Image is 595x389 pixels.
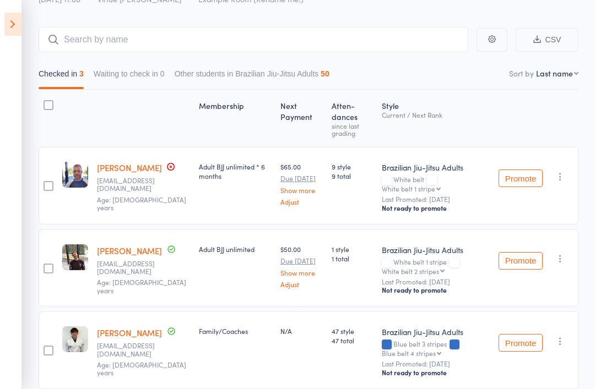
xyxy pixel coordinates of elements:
a: Adjust [280,281,323,288]
div: White belt 1 stripe [382,258,490,275]
div: 50 [321,69,329,78]
div: Not ready to promote [382,368,490,377]
div: Next Payment [276,95,327,142]
div: $50.00 [280,244,323,288]
div: White belt 2 stripes [382,267,439,275]
button: Other students in Brazilian Jiu-Jitsu Adults50 [175,64,329,89]
button: Checked in3 [39,64,84,89]
span: 9 style [332,162,373,171]
span: Age: [DEMOGRAPHIC_DATA] years [97,360,186,377]
small: Last Promoted: [DATE] [382,278,490,286]
div: Family/Coaches [199,326,272,336]
a: [PERSON_NAME] [97,245,162,256]
small: Last Promoted: [DATE] [382,195,490,203]
div: Style [377,95,494,142]
div: Blue belt 4 stripes [382,349,436,357]
img: image1751418082.png [62,162,88,188]
button: Promote [499,334,543,352]
a: [PERSON_NAME] [97,327,162,338]
span: Age: [DEMOGRAPHIC_DATA] years [97,277,186,294]
div: $65.00 [280,162,323,205]
small: Last Promoted: [DATE] [382,360,490,368]
div: Current / Next Rank [382,111,490,118]
div: Atten­dances [327,95,377,142]
button: Promote [499,252,543,270]
small: tanecoman@gmail.com [97,342,169,358]
div: Brazilian Jiu-Jitsu Adults [382,326,490,337]
div: 0 [160,69,165,78]
div: 3 [79,69,84,78]
img: image1665031663.png [62,326,88,352]
a: [PERSON_NAME] [97,162,162,173]
div: Adult BJJ unlimited * 6 months [199,162,272,180]
small: Due [DATE] [280,174,323,182]
label: Sort by [509,68,534,79]
div: Last name [536,68,573,79]
div: Not ready to promote [382,204,490,212]
a: Show more [280,269,323,276]
small: Rikkic2007@hotmail.co.uk [97,177,169,193]
div: Adult BJJ unlimited [199,244,272,254]
div: Membership [194,95,276,142]
small: Hasancetin92@outlook.com [97,260,169,276]
a: Show more [280,187,323,194]
button: Waiting to check in0 [94,64,165,89]
span: 9 total [332,171,373,180]
div: Not ready to promote [382,286,490,294]
div: Blue belt 3 stripes [382,340,490,357]
input: Search by name [39,27,468,52]
span: 1 style [332,244,373,254]
span: 1 total [332,254,373,263]
div: Brazilian Jiu-Jitsu Adults [382,244,490,255]
small: Due [DATE] [280,257,323,265]
div: N/A [280,326,323,336]
span: 47 style [332,326,373,336]
span: Age: [DEMOGRAPHIC_DATA] years [97,195,186,212]
div: Brazilian Jiu-Jitsu Adults [382,162,490,173]
div: since last grading [332,122,373,136]
div: White belt [382,176,490,192]
button: CSV [516,28,578,52]
span: 47 total [332,336,373,345]
div: White belt 1 stripe [382,185,435,192]
a: Adjust [280,198,323,205]
img: image1754873816.png [62,244,88,270]
button: Promote [499,169,543,187]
